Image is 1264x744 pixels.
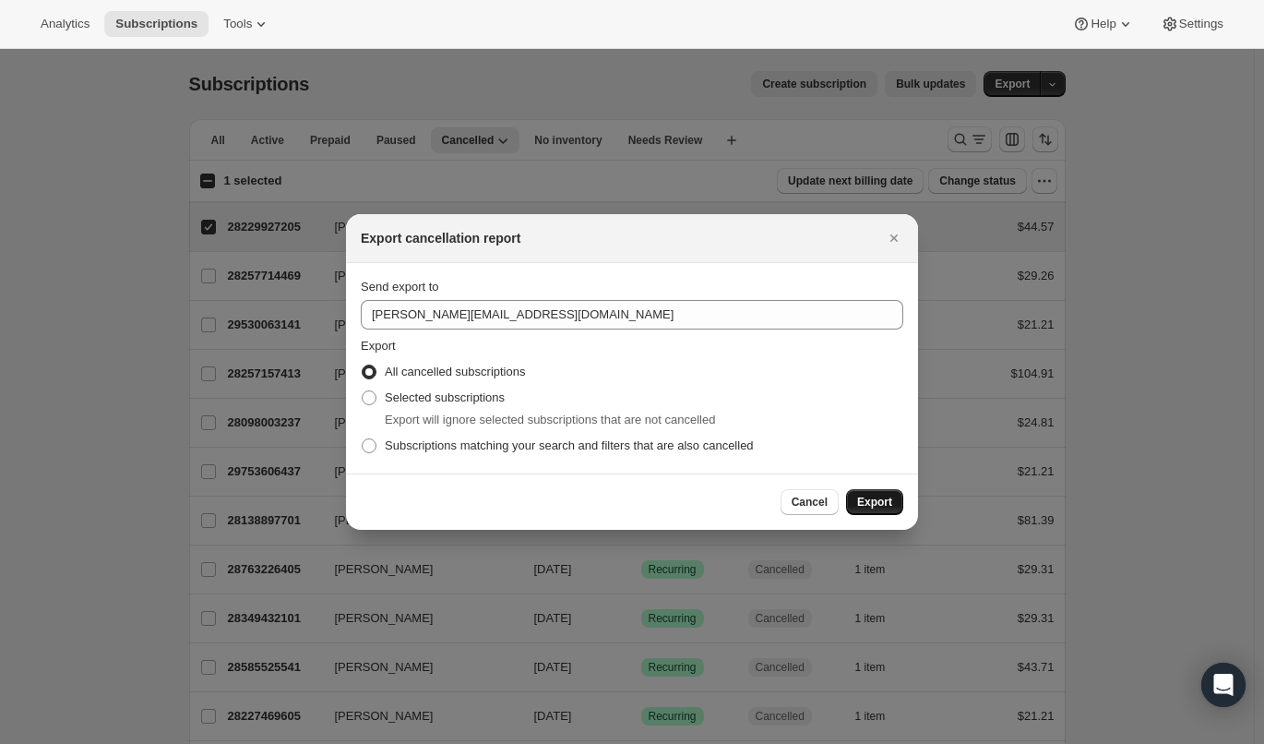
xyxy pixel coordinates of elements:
span: Subscriptions [115,17,197,31]
div: Open Intercom Messenger [1201,663,1246,707]
span: Send export to [361,280,439,294]
span: Selected subscriptions [385,390,505,404]
span: Export will ignore selected subscriptions that are not cancelled [385,413,715,426]
span: Tools [223,17,252,31]
span: Help [1091,17,1115,31]
h2: Export cancellation report [361,229,520,247]
span: Export [857,495,892,510]
span: All cancelled subscriptions [385,365,525,378]
button: Subscriptions [104,11,209,37]
span: Subscriptions matching your search and filters that are also cancelled [385,438,754,452]
button: Close [881,225,907,251]
button: Settings [1150,11,1234,37]
span: Settings [1179,17,1223,31]
button: Tools [212,11,281,37]
span: Cancel [792,495,828,510]
span: Analytics [41,17,89,31]
button: Analytics [30,11,101,37]
button: Help [1061,11,1145,37]
button: Cancel [781,489,839,515]
span: Export [361,339,396,353]
button: Export [846,489,903,515]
